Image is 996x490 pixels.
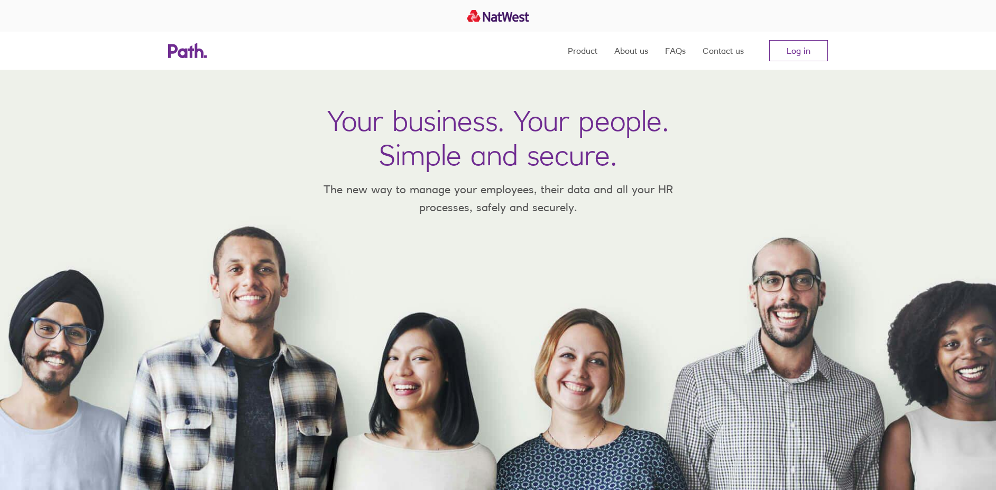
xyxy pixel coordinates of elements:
a: About us [614,32,648,70]
a: Log in [769,40,828,61]
p: The new way to manage your employees, their data and all your HR processes, safely and securely. [308,181,688,216]
a: Contact us [703,32,744,70]
h1: Your business. Your people. Simple and secure. [327,103,669,172]
a: Product [568,32,597,70]
a: FAQs [665,32,686,70]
